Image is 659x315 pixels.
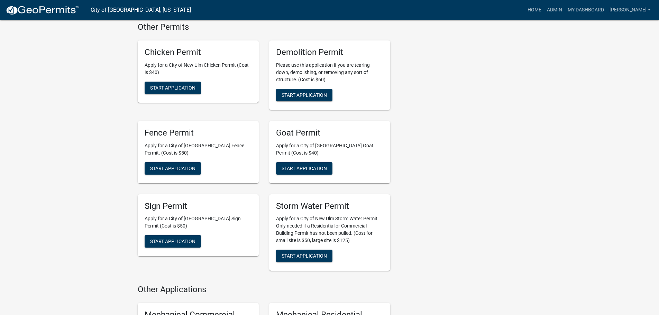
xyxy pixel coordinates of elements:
button: Start Application [145,235,201,248]
a: City of [GEOGRAPHIC_DATA], [US_STATE] [91,4,191,16]
h4: Other Permits [138,22,390,32]
button: Start Application [276,89,332,101]
p: Apply for a City of [GEOGRAPHIC_DATA] Fence Permit. (Cost is $50) [145,142,252,157]
p: Please use this application if you are tearing down, demolishing, or removing any sort of structu... [276,62,383,83]
h4: Other Applications [138,285,390,295]
h5: Fence Permit [145,128,252,138]
a: [PERSON_NAME] [607,3,653,17]
span: Start Application [282,253,327,259]
p: Apply for a City of [GEOGRAPHIC_DATA] Sign Permit (Cost is $50) [145,215,252,230]
span: Start Application [282,165,327,171]
p: Apply for a City of New Ulm Storm Water Permit Only needed if a Residential or Commercial Buildin... [276,215,383,244]
span: Start Application [150,165,195,171]
a: Home [525,3,544,17]
span: Start Application [150,85,195,90]
p: Apply for a City of [GEOGRAPHIC_DATA] Goat Permit (Cost is $40) [276,142,383,157]
button: Start Application [145,162,201,175]
button: Start Application [276,162,332,175]
button: Start Application [145,82,201,94]
h5: Goat Permit [276,128,383,138]
button: Start Application [276,250,332,262]
h5: Chicken Permit [145,47,252,57]
h5: Demolition Permit [276,47,383,57]
span: Start Application [150,239,195,244]
p: Apply for a City of New Ulm Chicken Permit (Cost is $40) [145,62,252,76]
a: Admin [544,3,565,17]
h5: Sign Permit [145,201,252,211]
span: Start Application [282,92,327,98]
a: My Dashboard [565,3,607,17]
h5: Storm Water Permit [276,201,383,211]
